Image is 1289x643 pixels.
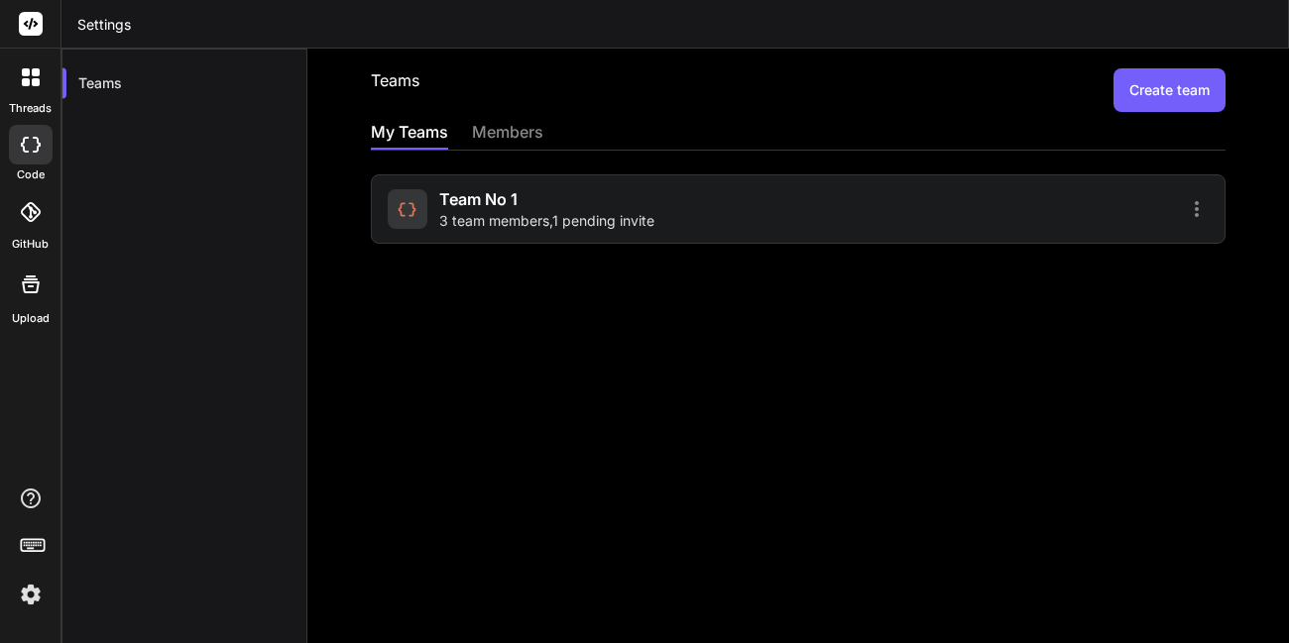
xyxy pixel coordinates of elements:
[9,100,52,117] label: threads
[439,187,518,211] span: Team No 1
[1113,68,1226,112] button: Create team
[12,310,50,327] label: Upload
[12,236,49,253] label: GitHub
[371,68,419,112] h2: Teams
[17,166,45,183] label: code
[371,120,448,148] div: My Teams
[62,61,306,105] div: Teams
[472,120,543,148] div: members
[439,211,654,231] span: 3 team members , 1 pending invite
[14,578,48,611] img: settings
